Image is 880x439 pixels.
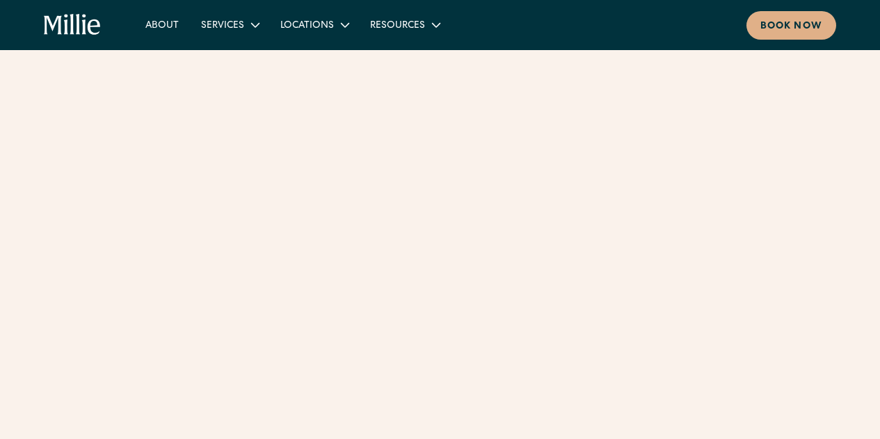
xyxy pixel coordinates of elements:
[190,13,269,36] div: Services
[44,14,101,36] a: home
[269,13,359,36] div: Locations
[134,13,190,36] a: About
[760,19,822,34] div: Book now
[370,19,425,33] div: Resources
[359,13,450,36] div: Resources
[280,19,334,33] div: Locations
[746,11,836,40] a: Book now
[201,19,244,33] div: Services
